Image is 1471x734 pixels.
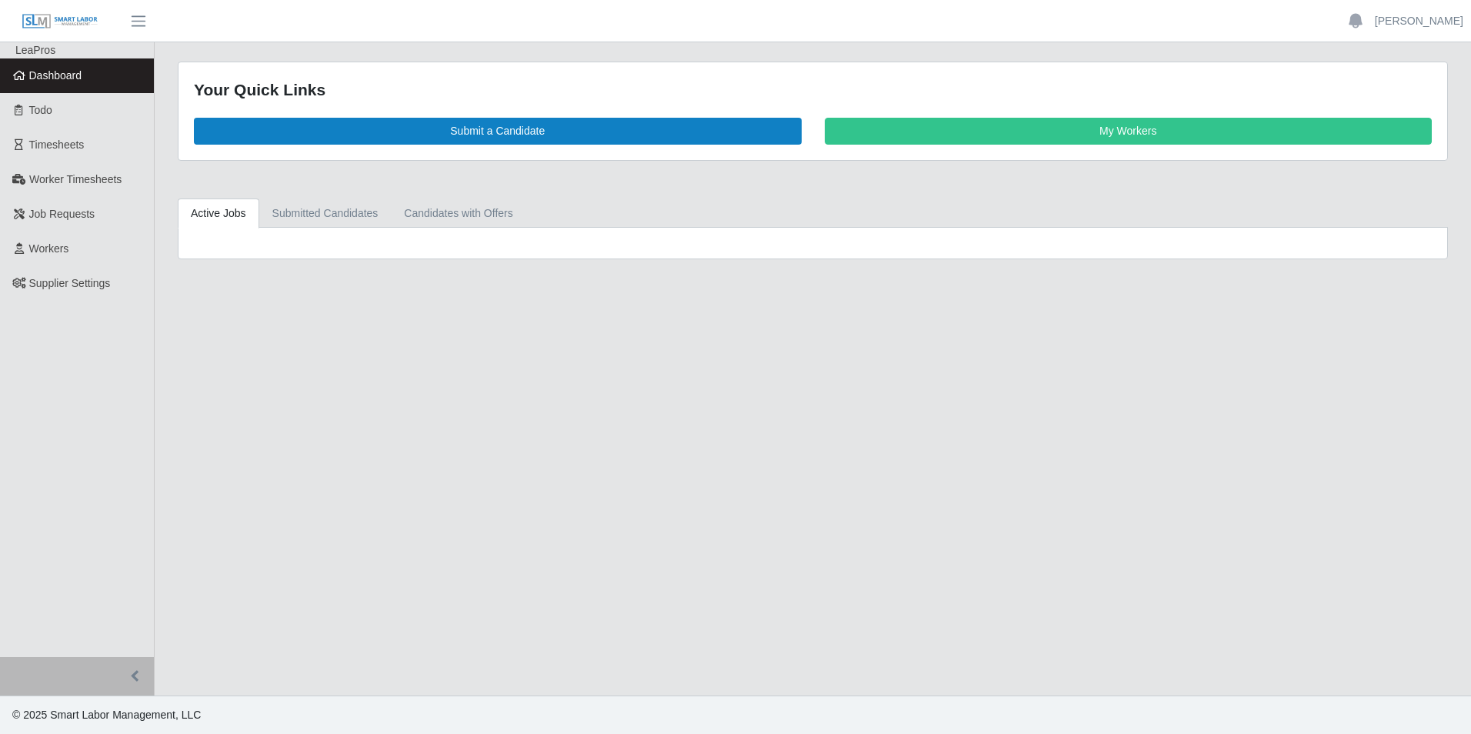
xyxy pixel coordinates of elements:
a: Candidates with Offers [391,199,525,229]
span: Job Requests [29,208,95,220]
span: © 2025 Smart Labor Management, LLC [12,709,201,721]
a: My Workers [825,118,1433,145]
a: Active Jobs [178,199,259,229]
span: Worker Timesheets [29,173,122,185]
span: Workers [29,242,69,255]
span: Todo [29,104,52,116]
img: SLM Logo [22,13,98,30]
span: Supplier Settings [29,277,111,289]
div: Your Quick Links [194,78,1432,102]
span: LeaPros [15,44,55,56]
a: Submitted Candidates [259,199,392,229]
a: Submit a Candidate [194,118,802,145]
a: [PERSON_NAME] [1375,13,1463,29]
span: Timesheets [29,138,85,151]
span: Dashboard [29,69,82,82]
